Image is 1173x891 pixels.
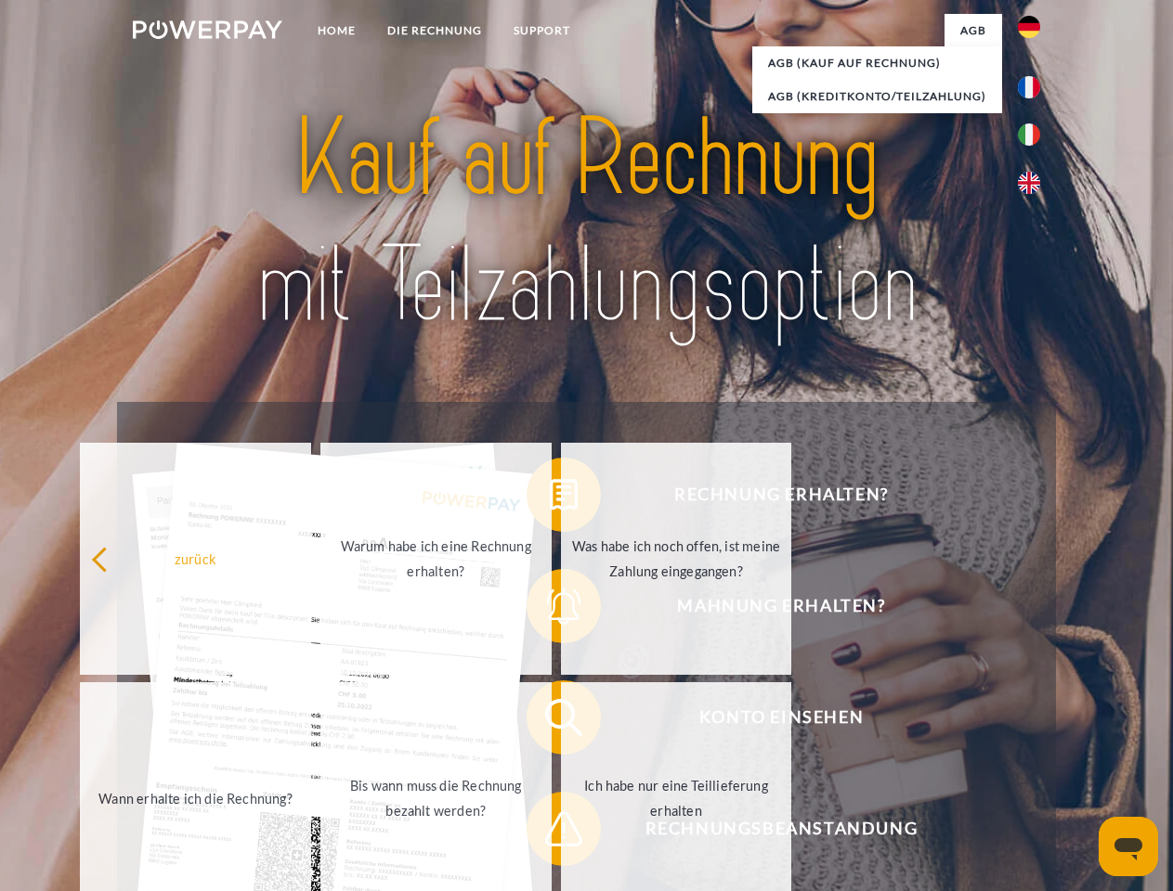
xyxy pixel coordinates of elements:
[332,534,541,584] div: Warum habe ich eine Rechnung erhalten?
[91,546,300,571] div: zurück
[1018,172,1040,194] img: en
[177,89,996,355] img: title-powerpay_de.svg
[1099,817,1158,876] iframe: Schaltfläche zum Öffnen des Messaging-Fensters
[332,773,541,823] div: Bis wann muss die Rechnung bezahlt werden?
[498,14,586,47] a: SUPPORT
[1018,16,1040,38] img: de
[945,14,1002,47] a: agb
[572,534,781,584] div: Was habe ich noch offen, ist meine Zahlung eingegangen?
[91,785,300,810] div: Wann erhalte ich die Rechnung?
[572,773,781,823] div: Ich habe nur eine Teillieferung erhalten
[371,14,498,47] a: DIE RECHNUNG
[561,443,792,675] a: Was habe ich noch offen, ist meine Zahlung eingegangen?
[302,14,371,47] a: Home
[1018,76,1040,98] img: fr
[752,46,1002,80] a: AGB (Kauf auf Rechnung)
[133,20,282,39] img: logo-powerpay-white.svg
[1018,123,1040,146] img: it
[752,80,1002,113] a: AGB (Kreditkonto/Teilzahlung)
